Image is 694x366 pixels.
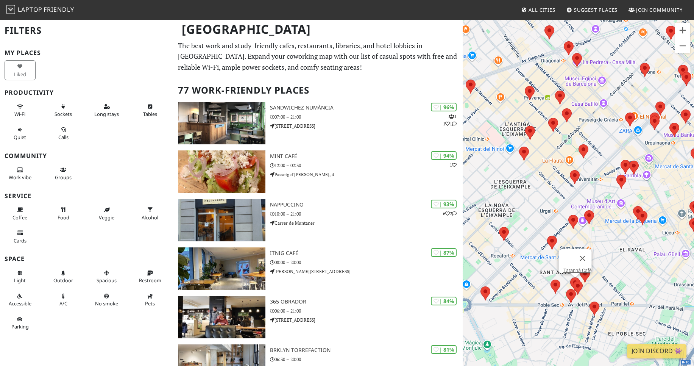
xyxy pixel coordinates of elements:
[48,290,79,310] button: A/C
[5,227,36,247] button: Cards
[94,111,119,117] span: Long stays
[173,150,463,193] a: Mint Café | 94% 1 Mint Café 12:00 – 02:30 Passeig d'[PERSON_NAME], 4
[48,203,79,224] button: Food
[5,313,36,333] button: Parking
[518,3,558,17] a: All Cities
[135,203,166,224] button: Alcohol
[675,23,690,38] button: Zoom in
[178,247,265,290] img: Itnig Café
[135,100,166,120] button: Tables
[178,150,265,193] img: Mint Café
[5,255,169,263] h3: Space
[44,5,74,14] span: Friendly
[270,259,463,266] p: 08:00 – 20:00
[58,214,69,221] span: Food
[270,171,463,178] p: Passeig d'[PERSON_NAME], 4
[5,203,36,224] button: Coffee
[431,151,457,160] div: | 94%
[139,277,161,284] span: Restroom
[91,290,122,310] button: No smoke
[91,100,122,120] button: Long stays
[48,164,79,184] button: Groups
[5,192,169,200] h3: Service
[48,267,79,287] button: Outdoor
[5,89,169,96] h3: Productivity
[443,113,457,127] p: 1 1 1
[9,174,31,181] span: People working
[14,277,26,284] span: Natural light
[91,203,122,224] button: Veggie
[5,267,36,287] button: Light
[14,134,26,141] span: Quiet
[675,38,690,53] button: Zoom out
[178,79,458,102] h2: 77 Work-Friendly Places
[270,105,463,111] h3: SandwiChez Numància
[5,124,36,144] button: Quiet
[270,356,463,363] p: 06:30 – 20:00
[5,290,36,310] button: Accessible
[55,174,72,181] span: Group tables
[574,6,618,13] span: Suggest Places
[55,111,72,117] span: Power sockets
[59,300,67,307] span: Air conditioned
[5,164,36,184] button: Work vibe
[9,300,31,307] span: Accessible
[11,323,29,330] span: Parking
[5,100,36,120] button: Wi-Fi
[173,102,463,144] a: SandwiChez Numància | 96% 111 SandwiChez Numància 07:00 – 21:00 [STREET_ADDRESS]
[173,247,463,290] a: Itnig Café | 87% Itnig Café 08:00 – 20:00 [PERSON_NAME][STREET_ADDRESS]
[450,161,457,169] p: 1
[270,316,463,324] p: [STREET_ADDRESS]
[178,296,265,338] img: 365 Obrador
[48,100,79,120] button: Sockets
[270,162,463,169] p: 12:00 – 02:30
[5,19,169,42] h2: Filters
[529,6,555,13] span: All Cities
[270,307,463,314] p: 06:00 – 21:00
[625,3,686,17] a: Join Community
[18,5,42,14] span: Laptop
[270,299,463,305] h3: 365 Obrador
[173,199,463,241] a: Nappuccino | 93% 62 Nappuccino 10:00 – 21:00 Carrer de Muntaner
[636,6,683,13] span: Join Community
[178,199,265,241] img: Nappuccino
[431,103,457,111] div: | 96%
[173,296,463,338] a: 365 Obrador | 84% 365 Obrador 06:00 – 21:00 [STREET_ADDRESS]
[270,113,463,120] p: 07:00 – 21:00
[95,300,118,307] span: Smoke free
[431,200,457,208] div: | 93%
[91,267,122,287] button: Spacious
[431,248,457,257] div: | 87%
[53,277,73,284] span: Outdoor area
[143,111,157,117] span: Work-friendly tables
[135,290,166,310] button: Pets
[5,49,169,56] h3: My Places
[270,122,463,130] p: [STREET_ADDRESS]
[270,250,463,257] h3: Itnig Café
[270,347,463,353] h3: BRKLYN Torrefaction
[176,19,461,40] h1: [GEOGRAPHIC_DATA]
[563,3,621,17] a: Suggest Places
[270,219,463,227] p: Carrer de Muntaner
[573,249,591,267] button: Close
[145,300,155,307] span: Pet friendly
[270,153,463,160] h3: Mint Café
[443,210,457,217] p: 6 2
[431,345,457,354] div: | 81%
[48,124,79,144] button: Calls
[12,214,27,221] span: Coffee
[178,102,265,144] img: SandwiChez Numància
[6,3,74,17] a: LaptopFriendly LaptopFriendly
[135,267,166,287] button: Restroom
[99,214,114,221] span: Veggie
[270,202,463,208] h3: Nappuccino
[431,297,457,305] div: | 84%
[178,40,458,73] p: The best work and study-friendly cafes, restaurants, libraries, and hotel lobbies in [GEOGRAPHIC_...
[142,214,158,221] span: Alcohol
[6,5,15,14] img: LaptopFriendly
[563,267,591,273] a: Tarannà Cafè
[14,237,27,244] span: Credit cards
[5,152,169,160] h3: Community
[58,134,69,141] span: Video/audio calls
[270,210,463,217] p: 10:00 – 21:00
